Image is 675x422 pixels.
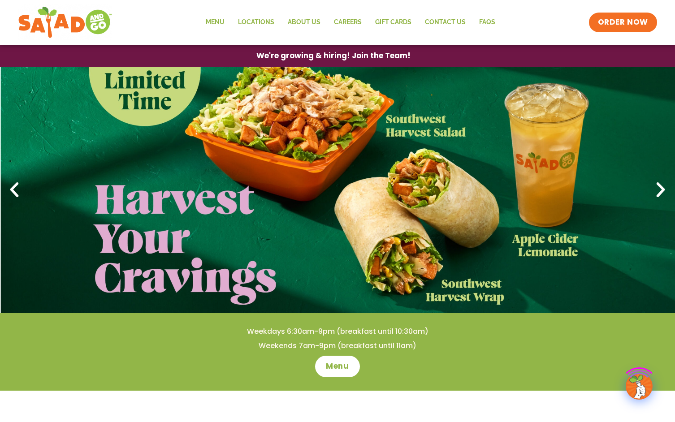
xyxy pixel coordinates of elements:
[281,12,327,33] a: About Us
[598,17,648,28] span: ORDER NOW
[472,12,502,33] a: FAQs
[368,12,418,33] a: GIFT CARDS
[418,12,472,33] a: Contact Us
[315,356,359,377] a: Menu
[199,12,231,33] a: Menu
[18,4,112,40] img: new-SAG-logo-768×292
[18,341,657,351] h4: Weekends 7am-9pm (breakfast until 11am)
[231,12,281,33] a: Locations
[199,12,502,33] nav: Menu
[243,45,424,66] a: We're growing & hiring! Join the Team!
[589,13,657,32] a: ORDER NOW
[326,361,349,372] span: Menu
[18,327,657,336] h4: Weekdays 6:30am-9pm (breakfast until 10:30am)
[256,52,411,60] span: We're growing & hiring! Join the Team!
[327,12,368,33] a: Careers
